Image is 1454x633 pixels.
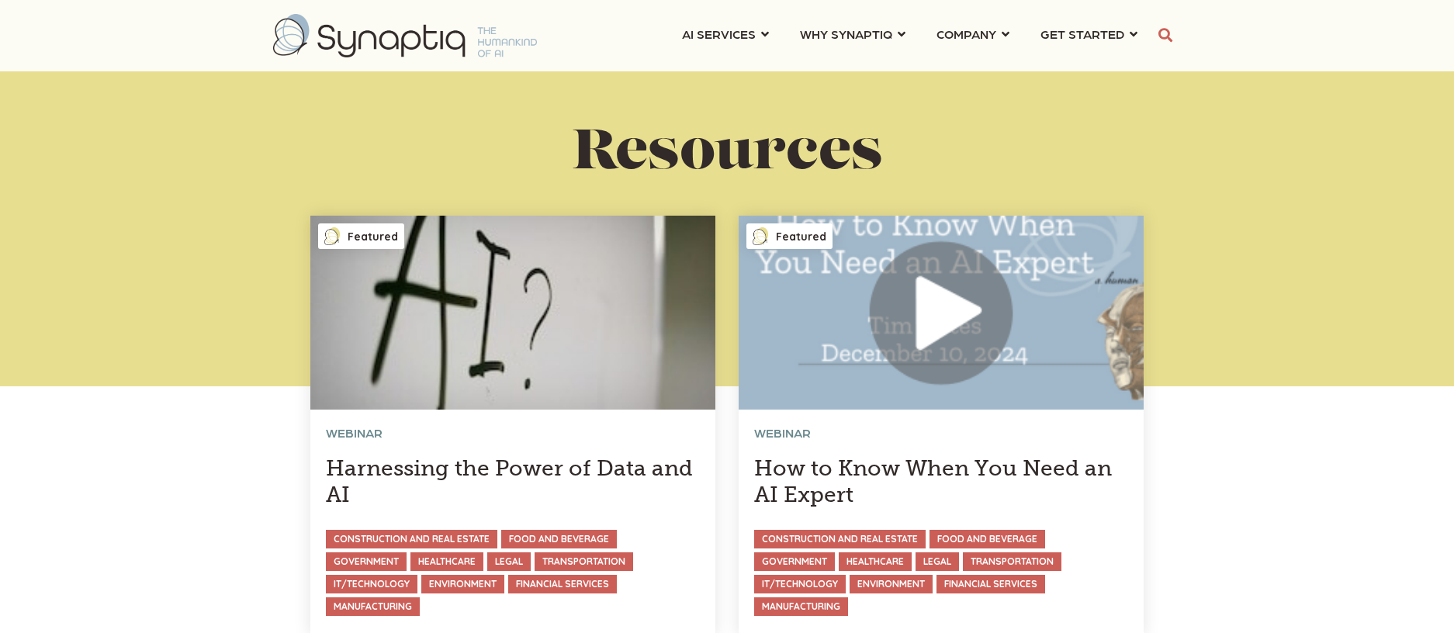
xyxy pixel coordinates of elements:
span: COMPANY [936,23,996,44]
span: WHY SYNAPTIQ [800,23,892,44]
a: WHY SYNAPTIQ [800,19,905,48]
nav: menu [666,8,1153,64]
h1: Resources [296,124,1158,185]
img: synaptiq logo-2 [273,14,537,57]
a: AI SERVICES [682,19,769,48]
span: AI SERVICES [682,23,756,44]
a: COMPANY [936,19,1009,48]
span: GET STARTED [1040,23,1124,44]
a: GET STARTED [1040,19,1137,48]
